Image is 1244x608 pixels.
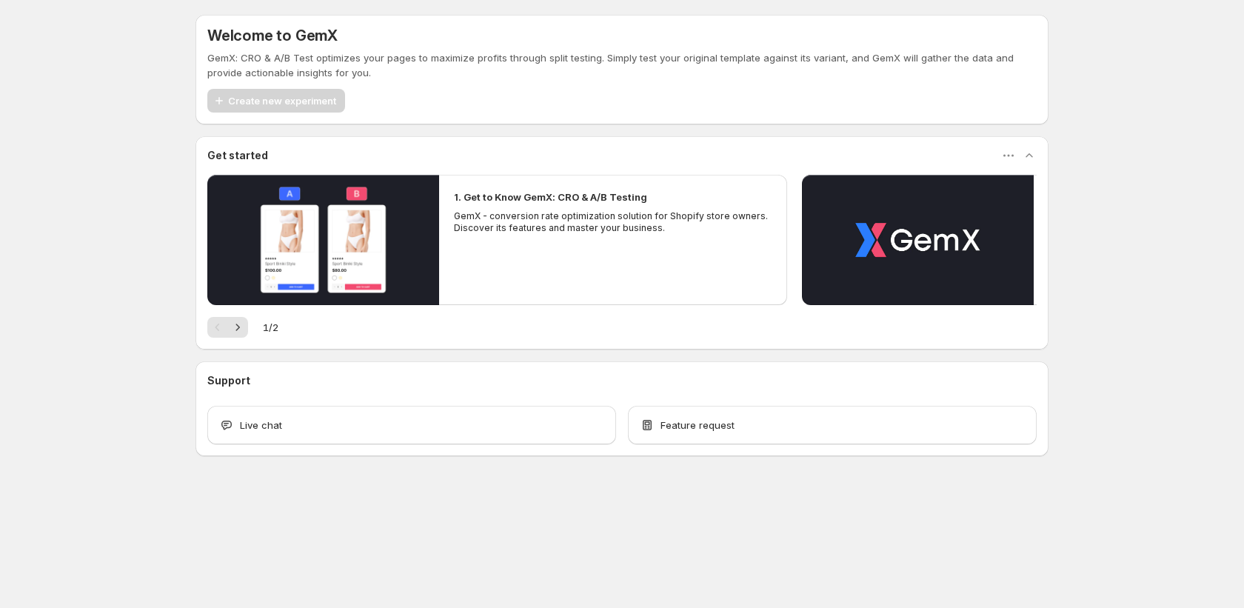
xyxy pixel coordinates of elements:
[227,317,248,338] button: Next
[207,50,1037,80] p: GemX: CRO & A/B Test optimizes your pages to maximize profits through split testing. Simply test ...
[207,27,338,44] h5: Welcome to GemX
[240,418,282,432] span: Live chat
[802,175,1034,305] button: Play video
[207,148,268,163] h3: Get started
[661,418,735,432] span: Feature request
[207,373,250,388] h3: Support
[207,317,248,338] nav: Pagination
[454,190,647,204] h2: 1. Get to Know GemX: CRO & A/B Testing
[454,210,772,234] p: GemX - conversion rate optimization solution for Shopify store owners. Discover its features and ...
[207,175,439,305] button: Play video
[263,320,278,335] span: 1 / 2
